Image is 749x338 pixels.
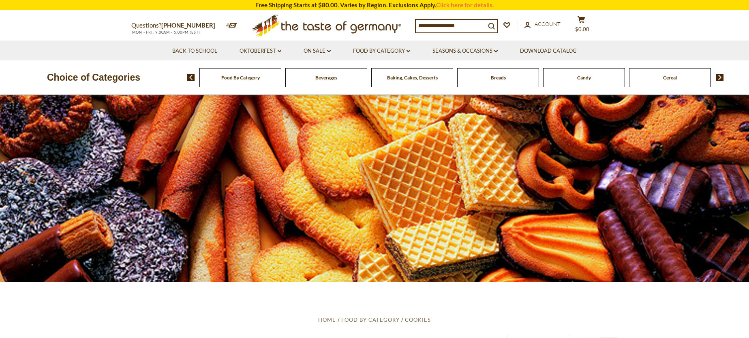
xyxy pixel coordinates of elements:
[131,20,221,31] p: Questions?
[432,47,498,56] a: Seasons & Occasions
[387,75,438,81] a: Baking, Cakes, Desserts
[575,26,589,32] span: $0.00
[663,75,677,81] a: Cereal
[716,74,724,81] img: next arrow
[172,47,217,56] a: Back to School
[221,75,260,81] a: Food By Category
[524,20,561,29] a: Account
[520,47,577,56] a: Download Catalog
[131,30,200,34] span: MON - FRI, 9:00AM - 5:00PM (EST)
[187,74,195,81] img: previous arrow
[436,1,494,9] a: Click here for details.
[161,21,215,29] a: [PHONE_NUMBER]
[341,317,400,323] a: Food By Category
[315,75,337,81] a: Beverages
[491,75,506,81] a: Breads
[405,317,431,323] a: Cookies
[569,16,593,36] button: $0.00
[535,21,561,27] span: Account
[353,47,410,56] a: Food By Category
[318,317,336,323] a: Home
[240,47,281,56] a: Oktoberfest
[304,47,331,56] a: On Sale
[577,75,591,81] a: Candy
